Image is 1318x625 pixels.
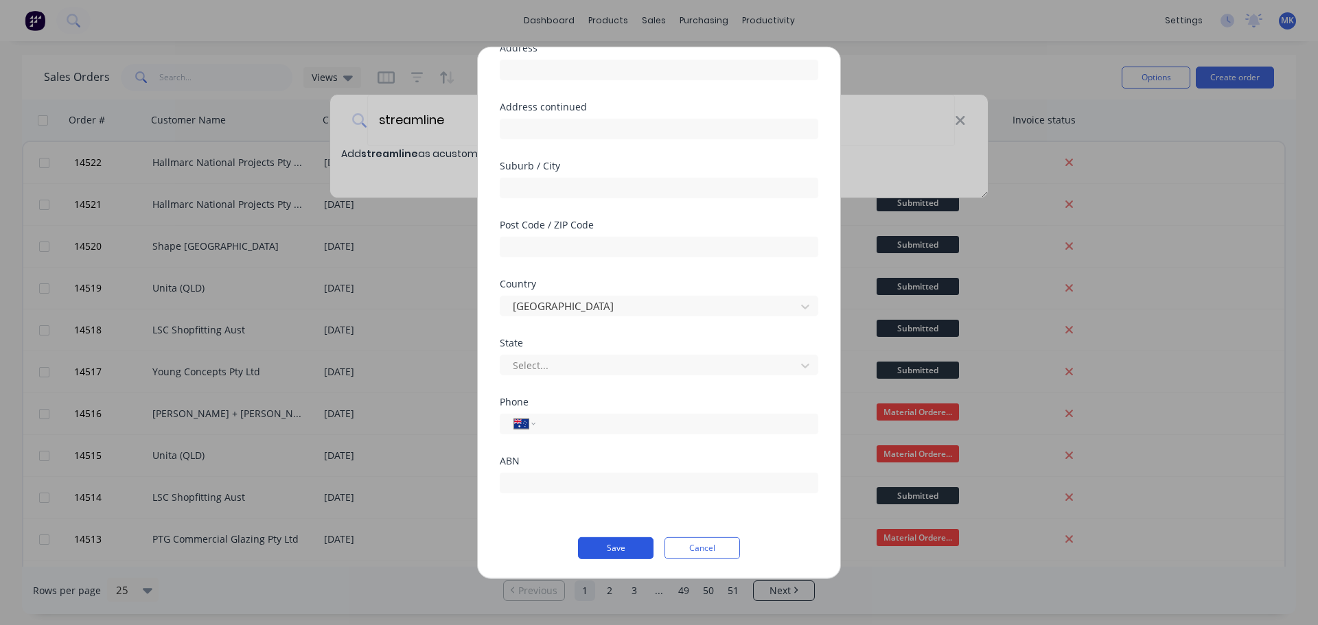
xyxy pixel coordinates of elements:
[500,456,818,465] div: ABN
[500,102,818,111] div: Address continued
[500,161,818,170] div: Suburb / City
[500,397,818,406] div: Phone
[664,536,740,558] button: Cancel
[500,220,818,229] div: Post Code / ZIP Code
[500,338,818,347] div: State
[500,279,818,288] div: Country
[578,536,654,558] button: Save
[500,43,818,52] div: Address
